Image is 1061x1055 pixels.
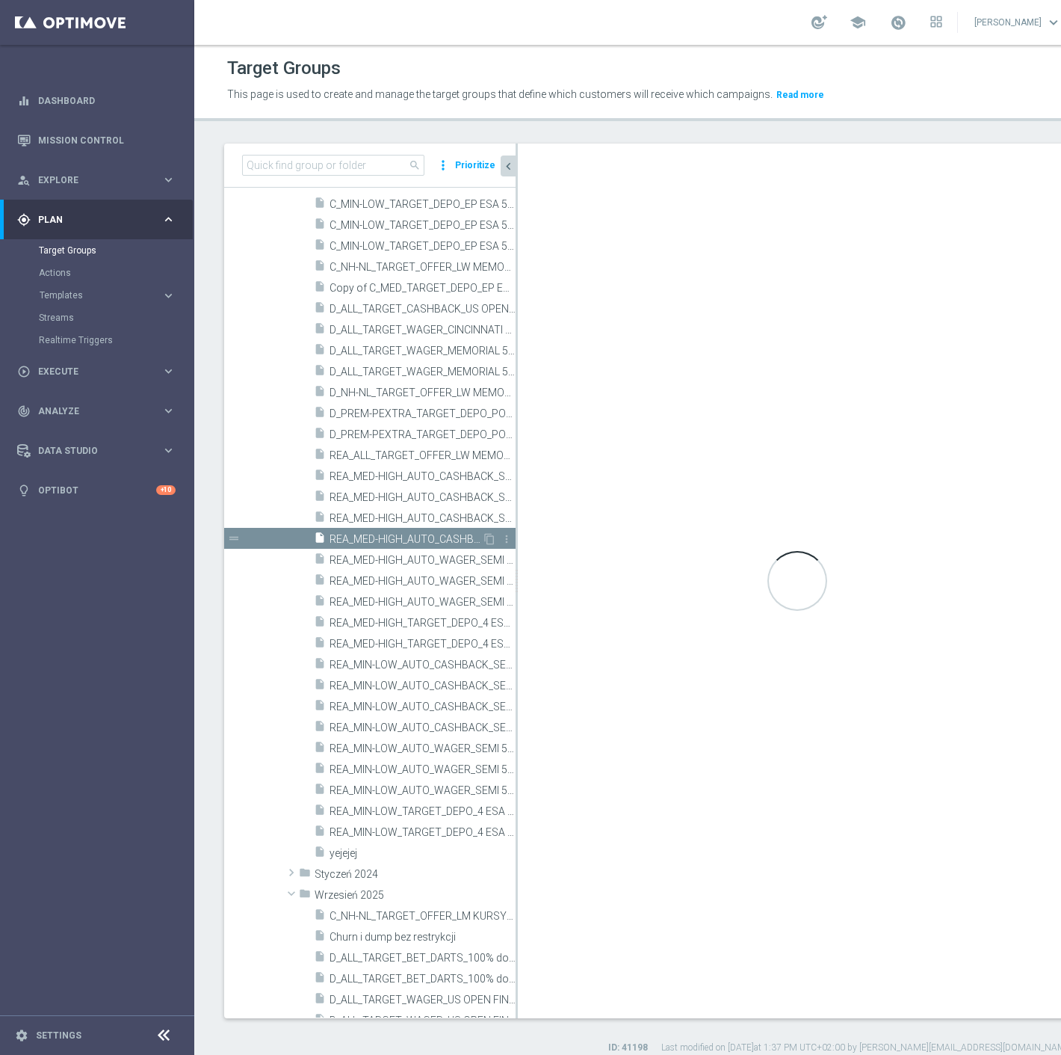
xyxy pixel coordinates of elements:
[501,533,513,545] i: more_vert
[17,213,161,227] div: Plan
[330,345,516,357] span: D_ALL_TARGET_WAGER_MEMORIAL 50% do 300 PLN sms_280825
[17,470,176,510] div: Optibot
[315,889,516,902] span: Wrzesie&#x144; 2025
[227,88,773,100] span: This page is used to create and manage the target groups that define which customers will receive...
[314,992,326,1009] i: insert_drive_file
[16,405,176,417] button: track_changes Analyze keyboard_arrow_right
[330,617,516,630] span: REA_MED-HIGH_TARGET_DEPO_4 ESA 50% do 300 zl push_080825
[314,678,326,695] i: insert_drive_file
[161,404,176,418] i: keyboard_arrow_right
[314,322,326,339] i: insert_drive_file
[850,14,866,31] span: school
[330,596,516,609] span: REA_MED-HIGH_AUTO_WAGER_SEMI 50% do 300 PLN push_290825
[314,846,326,863] i: insert_drive_file
[17,173,161,187] div: Explore
[330,428,516,441] span: D_PREM-PEXTRA_TARGET_DEPO_POWROT LIG 100% do 1000 PLN_140825
[330,659,516,671] span: REA_MIN-LOW_AUTO_CASHBACK_SEMI 50% do 100 PLN push_050825
[16,214,176,226] button: gps_fixed Plan keyboard_arrow_right
[38,446,161,455] span: Data Studio
[314,218,326,235] i: insert_drive_file
[16,366,176,378] button: play_circle_outline Execute keyboard_arrow_right
[330,282,516,295] span: Copy of C_MED_TARGET_DEPO_EP ESA 50% do 300 zl sms_050825
[314,699,326,716] i: insert_drive_file
[314,385,326,402] i: insert_drive_file
[16,95,176,107] button: equalizer Dashboard
[39,284,193,307] div: Templates
[330,701,516,713] span: REA_MIN-LOW_AUTO_CASHBACK_SEMI 50% do 100 PLN push_190825
[330,240,516,253] span: C_MIN-LOW_TARGET_DEPO_EP ESA 50% do 100 zl_050825
[314,720,326,737] i: insert_drive_file
[330,219,516,232] span: C_MIN-LOW_TARGET_DEPO_EP ESA 50% do 100 zl sms_050825
[314,950,326,968] i: insert_drive_file
[17,405,31,418] i: track_changes
[314,197,326,214] i: insert_drive_file
[39,329,193,351] div: Realtime Triggers
[330,407,516,420] span: D_PREM-PEXTRA_TARGET_DEPO_POWROT LIG 100% do 1000 PLN sms_140825
[330,470,516,483] span: REA_MED-HIGH_AUTO_CASHBACK_SEMI 50% do 300 PLN push_050825
[453,156,498,176] button: Prioritize
[330,1015,516,1027] span: D_ALL_TARGET_WAGER_US OPEN FINAL 50% do 300 PLN_010925
[314,929,326,947] i: insert_drive_file
[330,994,516,1006] span: D_ALL_TARGET_WAGER_US OPEN FINAL 50% do 300 PLN sms_010925
[17,173,31,187] i: person_search
[330,722,516,734] span: REA_MIN-LOW_AUTO_CASHBACK_SEMI 50% do 100 PLN push_260825
[16,485,176,496] button: lightbulb Optibot +10
[16,174,176,186] button: person_search Explore keyboard_arrow_right
[315,868,516,881] span: Stycze&#x144; 2024
[40,291,146,300] span: Templates
[330,387,516,399] span: D_NH-NL_TARGET_OFFER_LW MEMORIAL_290825
[161,364,176,378] i: keyboard_arrow_right
[17,365,31,378] i: play_circle_outline
[161,443,176,458] i: keyboard_arrow_right
[156,485,176,495] div: +10
[39,334,155,346] a: Realtime Triggers
[330,805,516,818] span: REA_MIN-LOW_TARGET_DEPO_4 ESA 50% do 100 zl push_080825
[39,239,193,262] div: Target Groups
[38,367,161,376] span: Execute
[314,615,326,633] i: insert_drive_file
[501,159,516,173] i: chevron_left
[330,512,516,525] span: REA_MED-HIGH_AUTO_CASHBACK_SEMI 50% do 300 PLN push_190825
[314,259,326,277] i: insert_drive_file
[299,867,311,884] i: folder
[330,491,516,504] span: REA_MED-HIGH_AUTO_CASHBACK_SEMI 50% do 300 PLN push_120825
[314,636,326,653] i: insert_drive_file
[314,825,326,842] i: insert_drive_file
[39,262,193,284] div: Actions
[330,826,516,839] span: REA_MIN-LOW_TARGET_DEPO_4 ESA 50% do 100 zl_080825
[314,804,326,821] i: insert_drive_file
[330,763,516,776] span: REA_MIN-LOW_AUTO_WAGER_SEMI 50% do 100 PLN push_220825
[17,484,31,497] i: lightbulb
[17,81,176,120] div: Dashboard
[17,365,161,378] div: Execute
[608,1042,648,1054] label: ID: 41198
[314,657,326,674] i: insert_drive_file
[39,289,176,301] button: Templates keyboard_arrow_right
[38,215,161,224] span: Plan
[330,198,516,211] span: C_MIN-LOW_TARGET_DEPO_EP ESA 50% do 100 zl part 2_050825
[314,448,326,465] i: insert_drive_file
[436,155,451,176] i: more_vert
[227,58,341,79] h1: Target Groups
[16,445,176,457] button: Data Studio keyboard_arrow_right
[38,81,176,120] a: Dashboard
[330,449,516,462] span: REA_ALL_TARGET_OFFER_LW MEMORIAL_290825
[17,444,161,458] div: Data Studio
[16,135,176,147] button: Mission Control
[39,312,155,324] a: Streams
[314,490,326,507] i: insert_drive_file
[330,638,516,650] span: REA_MED-HIGH_TARGET_DEPO_4 ESA 50% do 300 zl_080825
[39,307,193,329] div: Streams
[330,261,516,274] span: C_NH-NL_TARGET_OFFER_LW MEMORIAL_290825
[38,176,161,185] span: Explore
[314,573,326,591] i: insert_drive_file
[330,784,516,797] span: REA_MIN-LOW_AUTO_WAGER_SEMI 50% do 100 PLN push_290825
[15,1029,28,1042] i: settings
